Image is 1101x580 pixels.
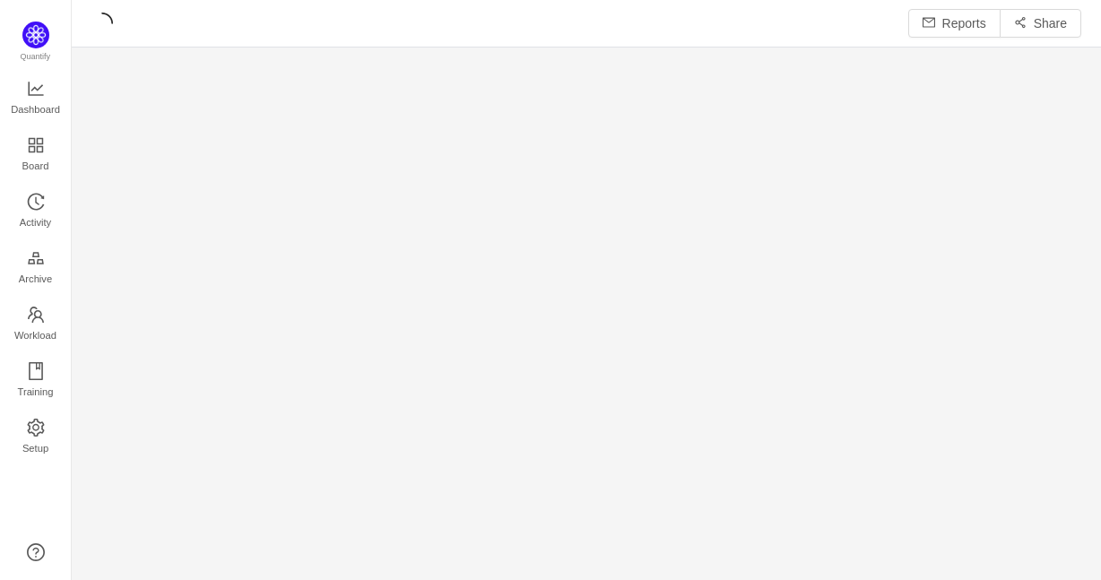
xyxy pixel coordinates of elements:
[22,430,48,466] span: Setup
[27,543,45,561] a: icon: question-circle
[20,204,51,240] span: Activity
[27,137,45,173] a: Board
[27,250,45,286] a: Archive
[27,136,45,154] i: icon: appstore
[22,148,49,184] span: Board
[27,193,45,211] i: icon: history
[91,13,113,34] i: icon: loading
[27,249,45,267] i: icon: gold
[27,420,45,455] a: Setup
[27,419,45,437] i: icon: setting
[27,80,45,98] i: icon: line-chart
[27,194,45,229] a: Activity
[908,9,1001,38] button: icon: mailReports
[17,374,53,410] span: Training
[19,261,52,297] span: Archive
[21,52,51,61] span: Quantify
[27,362,45,380] i: icon: book
[27,81,45,117] a: Dashboard
[22,22,49,48] img: Quantify
[27,307,45,342] a: Workload
[11,91,60,127] span: Dashboard
[27,306,45,324] i: icon: team
[14,317,56,353] span: Workload
[27,363,45,399] a: Training
[1000,9,1081,38] button: icon: share-altShare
